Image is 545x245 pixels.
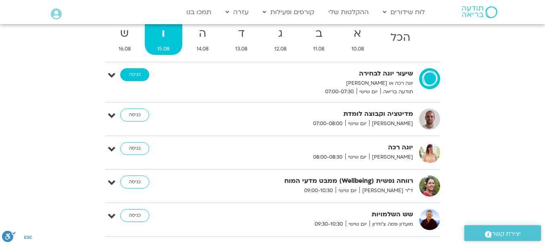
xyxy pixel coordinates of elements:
span: יום שישי [346,220,370,228]
strong: ב [301,25,337,43]
span: 11.08 [301,45,337,53]
strong: ה [184,25,221,43]
span: [PERSON_NAME] [369,119,413,128]
strong: רווחה נפשית (Wellbeing) ממבט מדעי המוח [215,176,413,186]
a: ד13.08 [223,23,260,55]
a: א10.08 [339,23,377,55]
a: ג12.08 [262,23,299,55]
span: יום שישי [336,186,359,195]
span: 08:00-08:30 [310,153,345,161]
a: יצירת קשר [464,225,541,241]
span: יום שישי [345,119,369,128]
a: ה14.08 [184,23,221,55]
a: כניסה [120,142,149,155]
strong: ו [145,25,182,43]
span: 16.08 [106,45,144,53]
a: כניסה [120,68,149,81]
a: קורסים ופעילות [259,4,318,20]
a: כניסה [120,209,149,222]
img: תודעה בריאה [462,6,497,18]
a: כניסה [120,176,149,188]
strong: שיעור יוגה לבחירה [215,68,413,79]
span: 15.08 [145,45,182,53]
strong: ד [223,25,260,43]
span: תודעה בריאה [380,88,413,96]
span: ד"ר [PERSON_NAME] [359,186,413,195]
a: תמכו בנו [182,4,215,20]
a: הכל [378,23,423,55]
span: 12.08 [262,45,299,53]
a: כניסה [120,109,149,121]
span: 07:00-07:30 [322,88,357,96]
a: ההקלטות שלי [324,4,373,20]
strong: ג [262,25,299,43]
span: 10.08 [339,45,377,53]
span: 14.08 [184,45,221,53]
a: לוח שידורים [379,4,429,20]
strong: יוגה רכה [215,142,413,153]
strong: ש [106,25,144,43]
span: [PERSON_NAME] [369,153,413,161]
strong: א [339,25,377,43]
strong: מדיטציה וקבוצה לומדת [215,109,413,119]
span: 09:00-10:30 [301,186,336,195]
a: ש16.08 [106,23,144,55]
span: 09:30-10:30 [312,220,346,228]
span: 07:00-08:00 [310,119,345,128]
strong: שש השלמויות [215,209,413,220]
a: ו15.08 [145,23,182,55]
span: 13.08 [223,45,260,53]
a: ב11.08 [301,23,337,55]
span: מועדון פמה צ'ודרון [370,220,413,228]
span: יום שישי [357,88,380,96]
span: יום שישי [345,153,369,161]
strong: הכל [378,29,423,47]
p: יוגה רכה או [PERSON_NAME] [215,79,413,88]
a: עזרה [221,4,253,20]
span: יצירת קשר [492,228,521,239]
